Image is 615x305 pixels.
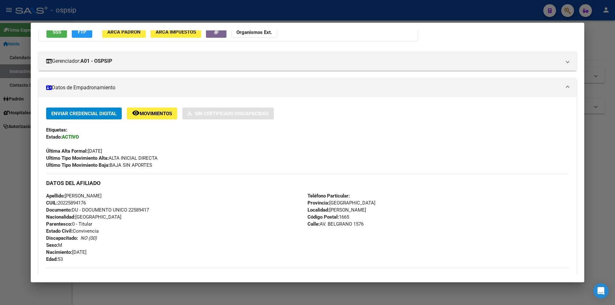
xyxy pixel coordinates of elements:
[46,207,72,213] strong: Documento:
[38,78,577,97] mat-expansion-panel-header: Datos de Empadronamiento
[46,242,58,248] strong: Sexo:
[236,29,272,35] strong: Organismos Ext.
[46,127,67,133] strong: Etiquetas:
[46,26,67,38] button: SSS
[38,52,577,71] mat-expansion-panel-header: Gerenciador:A01 - OSPSIP
[62,134,79,140] strong: ACTIVO
[46,207,149,213] span: DU - DOCUMENTO UNICO 22589417
[46,180,569,187] h3: DATOS DEL AFILIADO
[46,84,561,92] mat-panel-title: Datos de Empadronamiento
[307,221,364,227] span: AV. BELGRANO 1576
[307,193,350,199] strong: Teléfono Particular:
[593,283,609,299] div: Open Intercom Messenger
[182,108,274,119] button: Sin Certificado Discapacidad
[156,29,196,35] span: ARCA Impuestos
[46,162,110,168] strong: Ultimo Tipo Movimiento Baja:
[51,111,117,116] span: Enviar Credencial Digital
[46,134,62,140] strong: Estado:
[46,249,86,255] span: [DATE]
[46,235,78,241] strong: Discapacitado:
[127,108,177,119] button: Movimientos
[307,207,366,213] span: [PERSON_NAME]
[151,26,201,38] button: ARCA Impuestos
[46,221,92,227] span: 0 - Titular
[80,57,112,65] strong: A01 - OSPSIP
[46,256,58,262] strong: Edad:
[307,214,339,220] strong: Código Postal:
[46,193,102,199] span: [PERSON_NAME]
[46,221,72,227] strong: Parentesco:
[53,29,61,35] span: SSS
[46,214,75,220] strong: Nacionalidad:
[46,256,63,262] span: 53
[102,26,146,38] button: ARCA Padrón
[140,111,172,116] span: Movimientos
[307,200,329,206] strong: Provincia:
[46,200,58,206] strong: CUIL:
[46,148,88,154] strong: Última Alta Formal:
[46,108,122,119] button: Enviar Credencial Digital
[46,162,152,168] span: BAJA SIN APORTES
[231,26,277,38] button: Organismos Ext.
[46,228,73,234] strong: Estado Civil:
[307,221,320,227] strong: Calle:
[46,193,65,199] strong: Apellido:
[107,29,141,35] span: ARCA Padrón
[80,235,97,241] i: NO (00)
[307,207,329,213] strong: Localidad:
[132,109,140,117] mat-icon: remove_red_eye
[46,242,62,248] span: M
[195,111,269,116] span: Sin Certificado Discapacidad
[78,29,86,35] span: FTP
[307,200,375,206] span: [GEOGRAPHIC_DATA]
[46,274,569,281] h3: DATOS GRUPO FAMILIAR
[46,249,72,255] strong: Nacimiento:
[46,214,121,220] span: [GEOGRAPHIC_DATA]
[72,26,92,38] button: FTP
[46,155,109,161] strong: Ultimo Tipo Movimiento Alta:
[46,148,102,154] span: [DATE]
[46,228,99,234] span: Convivencia
[46,200,86,206] span: 20225894176
[46,57,561,65] mat-panel-title: Gerenciador:
[46,155,158,161] span: ALTA INICIAL DIRECTA
[307,214,349,220] span: 1665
